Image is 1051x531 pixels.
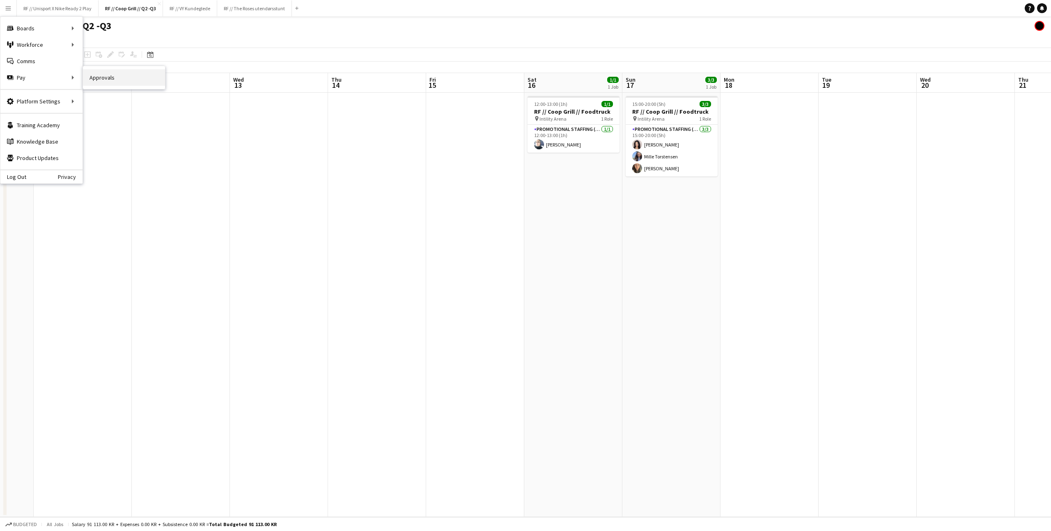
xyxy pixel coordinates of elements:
[632,101,665,107] span: 15:00-20:00 (5h)
[638,116,665,122] span: Intility Arena
[429,76,436,83] span: Fri
[534,101,567,107] span: 12:00-13:00 (1h)
[428,80,436,90] span: 15
[0,69,83,86] div: Pay
[232,80,244,90] span: 13
[724,76,734,83] span: Mon
[607,77,619,83] span: 1/1
[526,80,537,90] span: 16
[539,116,567,122] span: Intility Arena
[217,0,292,16] button: RF // The Roses utendørsstunt
[72,521,277,527] div: Salary 91 113.00 KR + Expenses 0.00 KR + Subsistence 0.00 KR =
[626,108,718,115] h3: RF // Coop Grill // Foodtruck
[700,101,711,107] span: 3/3
[17,0,99,16] button: RF // Unisport X Nike Ready 2 Play
[1018,76,1028,83] span: Thu
[0,133,83,150] a: Knowledge Base
[163,0,217,16] button: RF // VY Kundeglede
[233,76,244,83] span: Wed
[45,521,65,527] span: All jobs
[0,117,83,133] a: Training Academy
[0,20,83,37] div: Boards
[4,520,38,529] button: Budgeted
[705,77,717,83] span: 3/3
[0,174,26,180] a: Log Out
[330,80,342,90] span: 14
[99,0,163,16] button: RF // Coop Grill // Q2 -Q3
[608,84,618,90] div: 1 Job
[0,53,83,69] a: Comms
[822,76,831,83] span: Tue
[920,76,931,83] span: Wed
[528,108,620,115] h3: RF // Coop Grill // Foodtruck
[706,84,716,90] div: 1 Job
[699,116,711,122] span: 1 Role
[626,125,718,176] app-card-role: Promotional Staffing (Promotional Staff)3/315:00-20:00 (5h)[PERSON_NAME]Mille Torstensen[PERSON_N...
[0,150,83,166] a: Product Updates
[723,80,734,90] span: 18
[528,96,620,153] app-job-card: 12:00-13:00 (1h)1/1RF // Coop Grill // Foodtruck Intility Arena1 RolePromotional Staffing (Promot...
[601,101,613,107] span: 1/1
[919,80,931,90] span: 20
[58,174,83,180] a: Privacy
[601,116,613,122] span: 1 Role
[0,37,83,53] div: Workforce
[626,76,636,83] span: Sun
[13,522,37,527] span: Budgeted
[331,76,342,83] span: Thu
[528,76,537,83] span: Sat
[626,96,718,176] app-job-card: 15:00-20:00 (5h)3/3RF // Coop Grill // Foodtruck Intility Arena1 RolePromotional Staffing (Promot...
[83,69,165,86] a: Approvals
[1035,21,1044,31] app-user-avatar: Hin Shing Cheung
[1017,80,1028,90] span: 21
[624,80,636,90] span: 17
[528,125,620,153] app-card-role: Promotional Staffing (Promotional Staff)1/112:00-13:00 (1h)[PERSON_NAME]
[0,93,83,110] div: Platform Settings
[821,80,831,90] span: 19
[209,521,277,527] span: Total Budgeted 91 113.00 KR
